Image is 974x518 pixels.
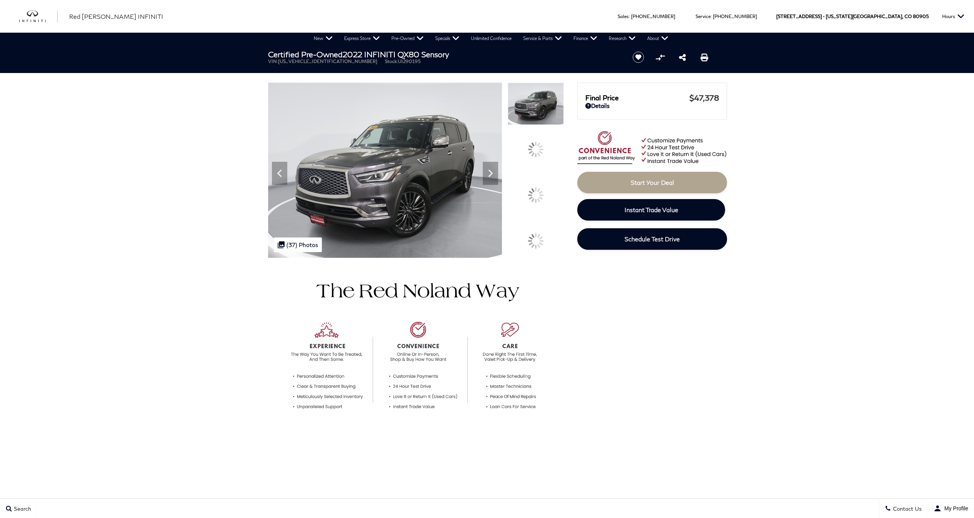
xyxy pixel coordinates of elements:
[308,33,338,44] a: New
[630,51,647,63] button: Save vehicle
[19,10,58,23] a: infiniti
[713,13,757,19] a: [PHONE_NUMBER]
[274,237,322,252] div: (37) Photos
[696,13,711,19] span: Service
[338,33,386,44] a: Express Store
[941,505,968,511] span: My Profile
[508,83,564,125] img: Certified Used 2022 Anthracite Gray INFINITI Sensory image 1
[585,93,689,102] span: Final Price
[278,58,377,64] span: [US_VEHICLE_IDENTIFICATION_NUMBER]
[577,172,727,193] a: Start Your Deal
[268,50,620,58] h1: 2022 INFINITI QX80 Sensory
[465,33,517,44] a: Unlimited Confidence
[69,12,163,21] a: Red [PERSON_NAME] INFINITI
[19,10,58,23] img: INFINITI
[577,228,727,250] a: Schedule Test Drive
[928,499,974,518] button: user-profile-menu
[689,93,719,102] span: $47,378
[12,505,31,512] span: Search
[631,13,675,19] a: [PHONE_NUMBER]
[577,199,725,221] a: Instant Trade Value
[679,53,686,62] a: Share this Certified Pre-Owned 2022 INFINITI QX80 Sensory
[69,13,163,20] span: Red [PERSON_NAME] INFINITI
[585,93,719,102] a: Final Price $47,378
[711,13,712,19] span: :
[517,33,568,44] a: Service & Parts
[398,58,421,64] span: UI290195
[268,83,502,258] img: Certified Used 2022 Anthracite Gray INFINITI Sensory image 1
[618,13,629,19] span: Sales
[776,13,929,19] a: [STREET_ADDRESS] • [US_STATE][GEOGRAPHIC_DATA], CO 80905
[631,179,674,186] span: Start Your Deal
[641,33,674,44] a: About
[268,58,278,64] span: VIN:
[654,51,666,63] button: Compare vehicle
[624,206,678,213] span: Instant Trade Value
[385,58,398,64] span: Stock:
[429,33,465,44] a: Specials
[629,13,630,19] span: :
[585,102,719,109] a: Details
[624,235,680,242] span: Schedule Test Drive
[386,33,429,44] a: Pre-Owned
[603,33,641,44] a: Research
[268,50,343,59] strong: Certified Pre-Owned
[568,33,603,44] a: Finance
[701,53,708,62] a: Print this Certified Pre-Owned 2022 INFINITI QX80 Sensory
[891,505,922,512] span: Contact Us
[308,33,674,44] nav: Main Navigation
